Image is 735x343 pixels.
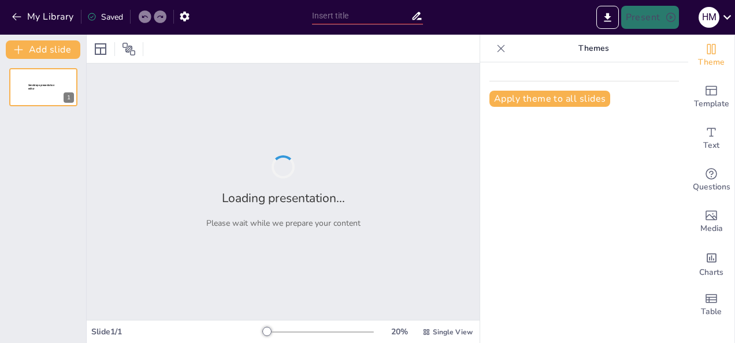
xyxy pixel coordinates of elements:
div: Change the overall theme [688,35,734,76]
div: Add images, graphics, shapes or video [688,201,734,243]
span: Media [700,222,723,235]
span: Position [122,42,136,56]
div: 20 % [385,326,413,337]
span: Charts [699,266,723,279]
div: Get real-time input from your audience [688,159,734,201]
span: Table [701,305,722,318]
span: Template [694,98,729,110]
p: Themes [510,35,677,62]
span: Text [703,139,719,152]
div: 1 [9,68,77,106]
div: Saved [87,12,123,23]
input: Insert title [312,8,411,24]
div: Add text boxes [688,118,734,159]
span: Questions [693,181,730,193]
h2: Loading presentation... [222,190,345,206]
div: Add charts and graphs [688,243,734,284]
button: H M [699,6,719,29]
span: Sendsteps presentation editor [28,84,54,90]
div: H M [699,7,719,28]
div: Layout [91,40,110,58]
p: Please wait while we prepare your content [206,218,361,229]
button: Export to PowerPoint [596,6,619,29]
button: Add slide [6,40,80,59]
span: Theme [698,56,725,69]
span: Single View [433,327,473,337]
button: Present [621,6,679,29]
button: My Library [9,8,79,26]
div: Slide 1 / 1 [91,326,263,337]
div: Add a table [688,284,734,326]
div: Add ready made slides [688,76,734,118]
div: 1 [64,92,74,103]
button: Apply theme to all slides [489,91,610,107]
